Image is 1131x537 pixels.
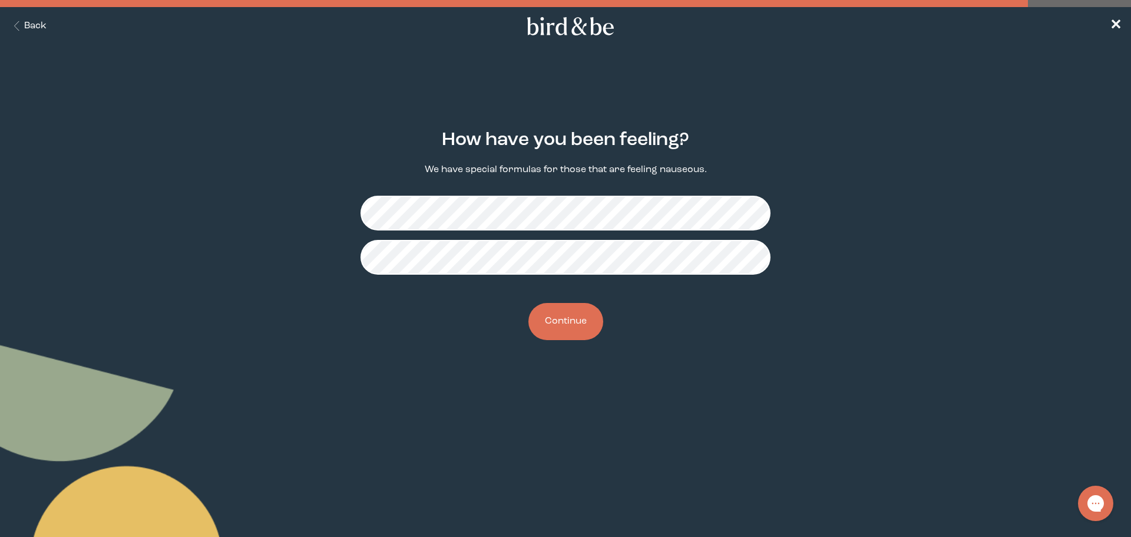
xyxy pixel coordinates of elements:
[425,163,707,177] p: We have special formulas for those that are feeling nauseous.
[442,127,689,154] h2: How have you been feeling?
[1110,19,1122,33] span: ✕
[1072,482,1119,525] iframe: Gorgias live chat messenger
[9,19,47,33] button: Back Button
[528,303,603,340] button: Continue
[1110,16,1122,37] a: ✕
